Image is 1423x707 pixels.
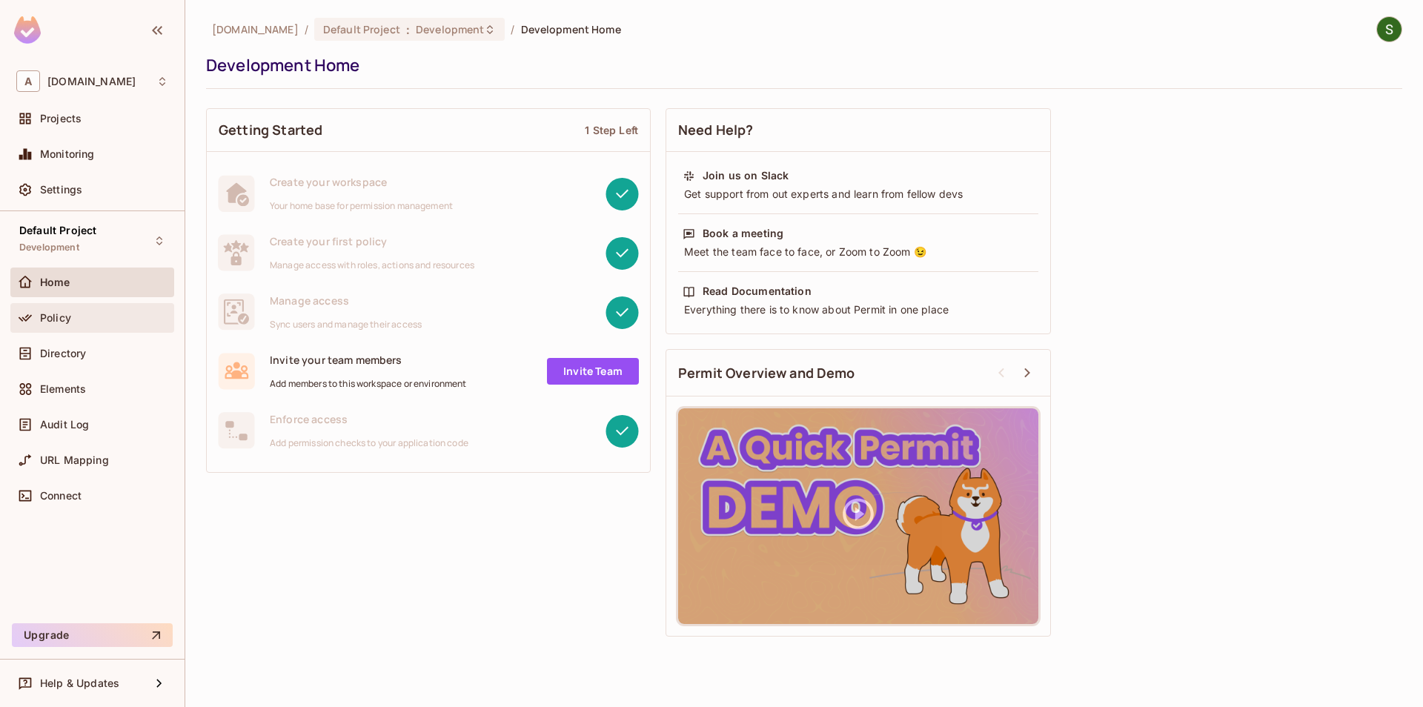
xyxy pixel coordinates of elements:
span: Connect [40,490,82,502]
button: Upgrade [12,623,173,647]
span: Projects [40,113,82,125]
span: Development [416,22,484,36]
span: Policy [40,312,71,324]
span: Add members to this workspace or environment [270,378,467,390]
div: 1 Step Left [585,123,638,137]
span: Getting Started [219,121,322,139]
span: Settings [40,184,82,196]
span: : [405,24,411,36]
div: Everything there is to know about Permit in one place [683,302,1034,317]
div: Meet the team face to face, or Zoom to Zoom 😉 [683,245,1034,259]
img: Shakti Seniyar [1377,17,1402,42]
span: Development [19,242,79,253]
span: Help & Updates [40,677,119,689]
span: Create your first policy [270,234,474,248]
span: Enforce access [270,412,468,426]
div: Read Documentation [703,284,812,299]
div: Join us on Slack [703,168,789,183]
li: / [511,22,514,36]
span: Monitoring [40,148,95,160]
span: URL Mapping [40,454,109,466]
span: Workspace: allerin.com [47,76,136,87]
span: Elements [40,383,86,395]
span: Permit Overview and Demo [678,364,855,382]
li: / [305,22,308,36]
span: A [16,70,40,92]
span: Manage access [270,293,422,308]
span: the active workspace [212,22,299,36]
span: Audit Log [40,419,89,431]
span: Home [40,276,70,288]
div: Book a meeting [703,226,783,241]
img: SReyMgAAAABJRU5ErkJggg== [14,16,41,44]
a: Invite Team [547,358,639,385]
span: Default Project [323,22,400,36]
span: Need Help? [678,121,754,139]
span: Sync users and manage their access [270,319,422,331]
span: Your home base for permission management [270,200,453,212]
div: Development Home [206,54,1395,76]
span: Development Home [521,22,621,36]
span: Add permission checks to your application code [270,437,468,449]
span: Invite your team members [270,353,467,367]
span: Default Project [19,225,96,236]
div: Get support from out experts and learn from fellow devs [683,187,1034,202]
span: Directory [40,348,86,359]
span: Manage access with roles, actions and resources [270,259,474,271]
span: Create your workspace [270,175,453,189]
